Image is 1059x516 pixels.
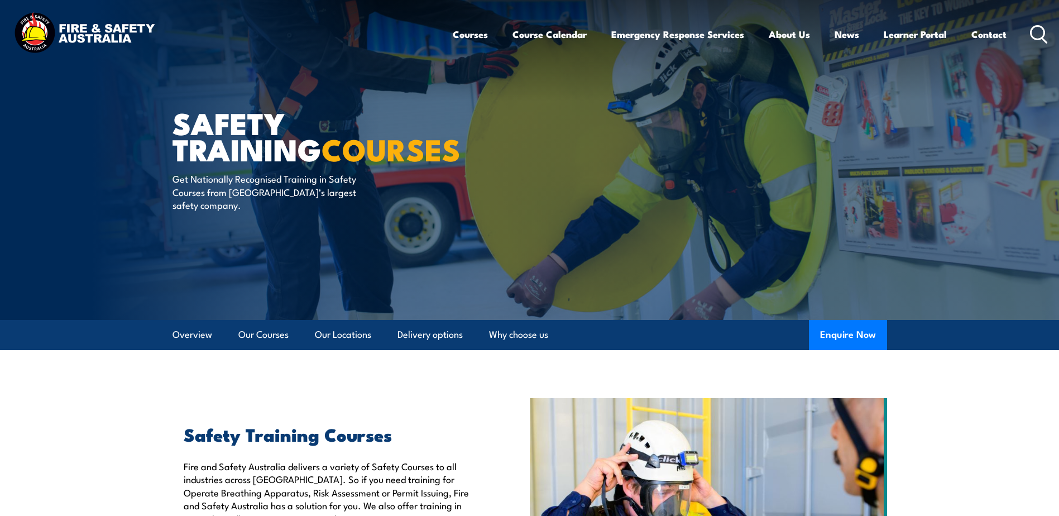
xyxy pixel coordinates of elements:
a: Delivery options [397,320,463,350]
strong: COURSES [322,125,461,171]
h2: Safety Training Courses [184,426,478,442]
a: Overview [172,320,212,350]
a: Courses [453,20,488,49]
a: Our Courses [238,320,289,350]
a: Contact [971,20,1007,49]
a: About Us [769,20,810,49]
a: News [835,20,859,49]
button: Enquire Now [809,320,887,350]
p: Get Nationally Recognised Training in Safety Courses from [GEOGRAPHIC_DATA]’s largest safety comp... [172,172,376,211]
a: Learner Portal [884,20,947,49]
a: Course Calendar [512,20,587,49]
a: Why choose us [489,320,548,350]
a: Our Locations [315,320,371,350]
a: Emergency Response Services [611,20,744,49]
h1: Safety Training [172,109,448,161]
